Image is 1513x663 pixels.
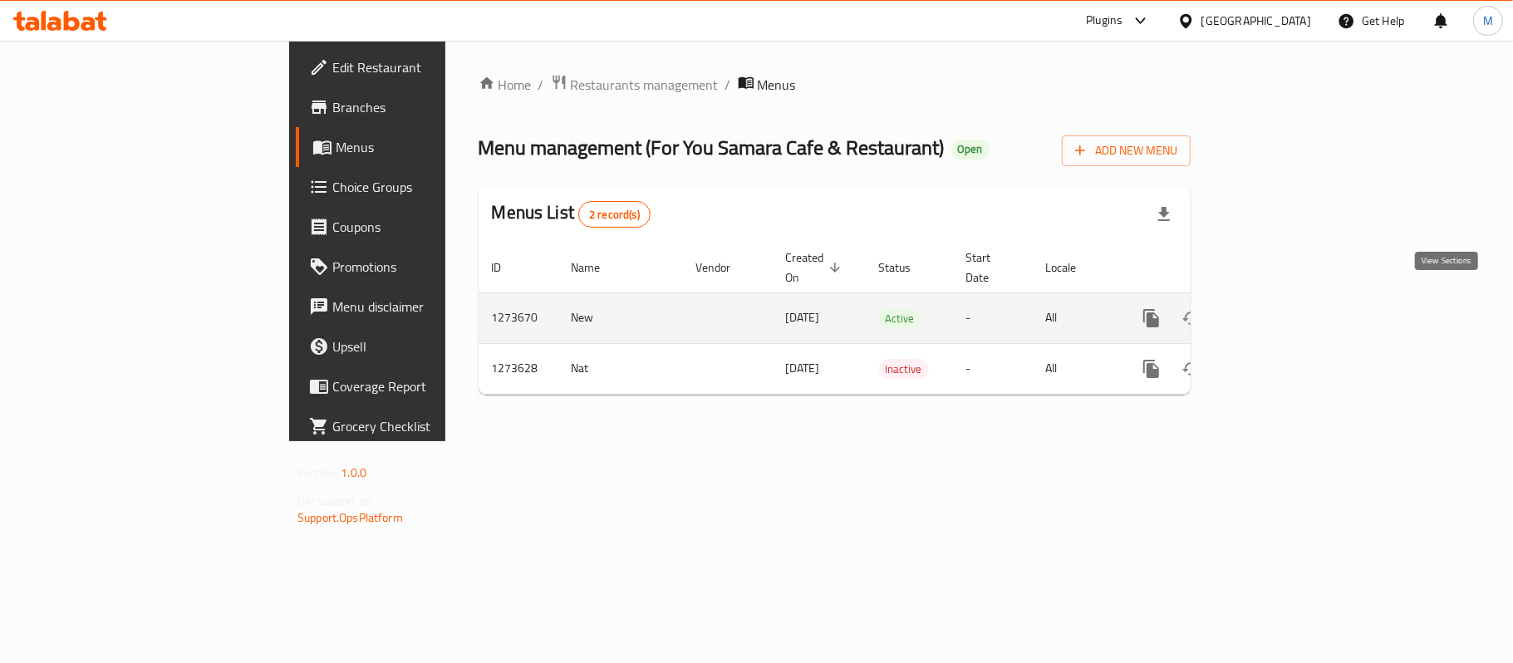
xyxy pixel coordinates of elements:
td: All [1033,343,1118,394]
a: Menus [296,127,542,167]
span: Open [951,142,990,156]
span: Restaurants management [571,75,719,95]
span: Menus [336,137,528,157]
a: Edit Restaurant [296,47,542,87]
button: more [1132,298,1172,338]
span: Vendor [696,258,753,277]
span: Menu disclaimer [332,297,528,317]
table: enhanced table [479,243,1304,395]
span: Choice Groups [332,177,528,197]
span: Edit Restaurant [332,57,528,77]
button: more [1132,349,1172,389]
a: Menu disclaimer [296,287,542,327]
a: Promotions [296,247,542,287]
span: Add New Menu [1075,140,1177,161]
span: Version: [297,462,338,484]
th: Actions [1118,243,1304,293]
td: - [953,343,1033,394]
nav: breadcrumb [479,74,1191,96]
span: Coupons [332,217,528,237]
td: Nat [558,343,683,394]
span: Status [879,258,933,277]
span: Name [572,258,622,277]
div: Export file [1144,194,1184,234]
a: Coverage Report [296,366,542,406]
span: Get support on: [297,490,374,512]
div: Total records count [578,201,651,228]
a: Coupons [296,207,542,247]
div: Inactive [879,359,929,379]
span: Inactive [879,360,929,379]
span: Coverage Report [332,376,528,396]
a: Restaurants management [551,74,719,96]
span: Locale [1046,258,1098,277]
span: Upsell [332,336,528,356]
td: - [953,292,1033,343]
div: Plugins [1086,11,1122,31]
li: / [725,75,731,95]
button: Add New Menu [1062,135,1191,166]
span: Created On [786,248,846,287]
span: Menus [758,75,796,95]
div: Active [879,308,921,328]
span: 2 record(s) [579,207,650,223]
a: Branches [296,87,542,127]
div: Open [951,140,990,160]
span: [DATE] [786,357,820,379]
td: New [558,292,683,343]
span: 1.0.0 [341,462,366,484]
span: Start Date [966,248,1013,287]
a: Choice Groups [296,167,542,207]
button: Change Status [1172,298,1211,338]
span: [DATE] [786,307,820,328]
span: M [1483,12,1493,30]
a: Grocery Checklist [296,406,542,446]
button: Change Status [1172,349,1211,389]
div: [GEOGRAPHIC_DATA] [1201,12,1311,30]
span: Menu management ( For You Samara Cafe & Restaurant ) [479,129,945,166]
span: Grocery Checklist [332,416,528,436]
a: Upsell [296,327,542,366]
h2: Menus List [492,200,651,228]
span: ID [492,258,523,277]
a: Support.OpsPlatform [297,507,403,528]
span: Branches [332,97,528,117]
span: Promotions [332,257,528,277]
td: All [1033,292,1118,343]
span: Active [879,309,921,328]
